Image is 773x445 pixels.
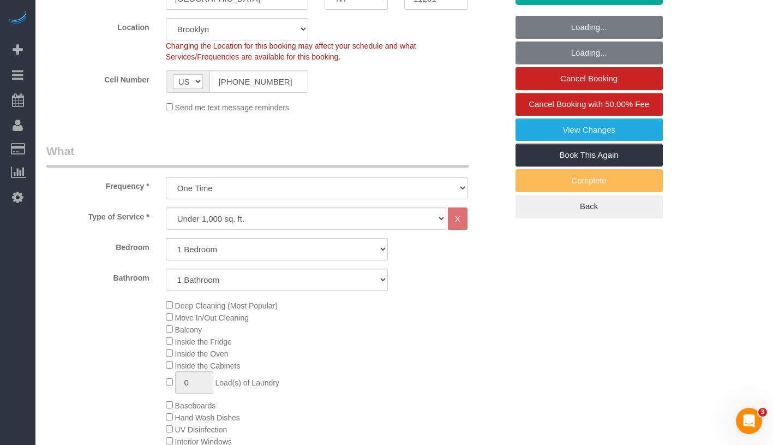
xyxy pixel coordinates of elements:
span: Changing the Location for this booking may affect your schedule and what Services/Frequencies are... [166,41,416,61]
label: Bathroom [38,269,158,283]
span: Deep Cleaning (Most Popular) [175,301,278,310]
span: 3 [758,408,767,417]
span: Inside the Oven [175,349,229,358]
input: Cell Number [209,70,309,93]
legend: What [46,143,469,168]
span: Balcony [175,325,202,334]
span: Send me text message reminders [175,103,289,112]
span: Cancel Booking with 50.00% Fee [529,99,649,109]
span: Load(s) of Laundry [215,378,279,387]
a: Back [516,195,663,218]
span: Inside the Cabinets [175,361,241,370]
label: Frequency * [38,177,158,192]
span: Hand Wash Dishes [175,413,240,422]
a: Book This Again [516,144,663,167]
span: UV Disinfection [175,425,227,434]
label: Cell Number [38,70,158,85]
label: Type of Service * [38,207,158,222]
span: Move In/Out Cleaning [175,313,249,322]
label: Location [38,18,158,33]
a: Cancel Booking with 50.00% Fee [516,93,663,116]
a: View Changes [516,118,663,141]
iframe: Intercom live chat [736,408,762,434]
img: Automaid Logo [7,11,28,26]
span: Inside the Fridge [175,337,232,346]
span: Baseboards [175,401,216,410]
a: Cancel Booking [516,67,663,90]
label: Bedroom [38,238,158,253]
